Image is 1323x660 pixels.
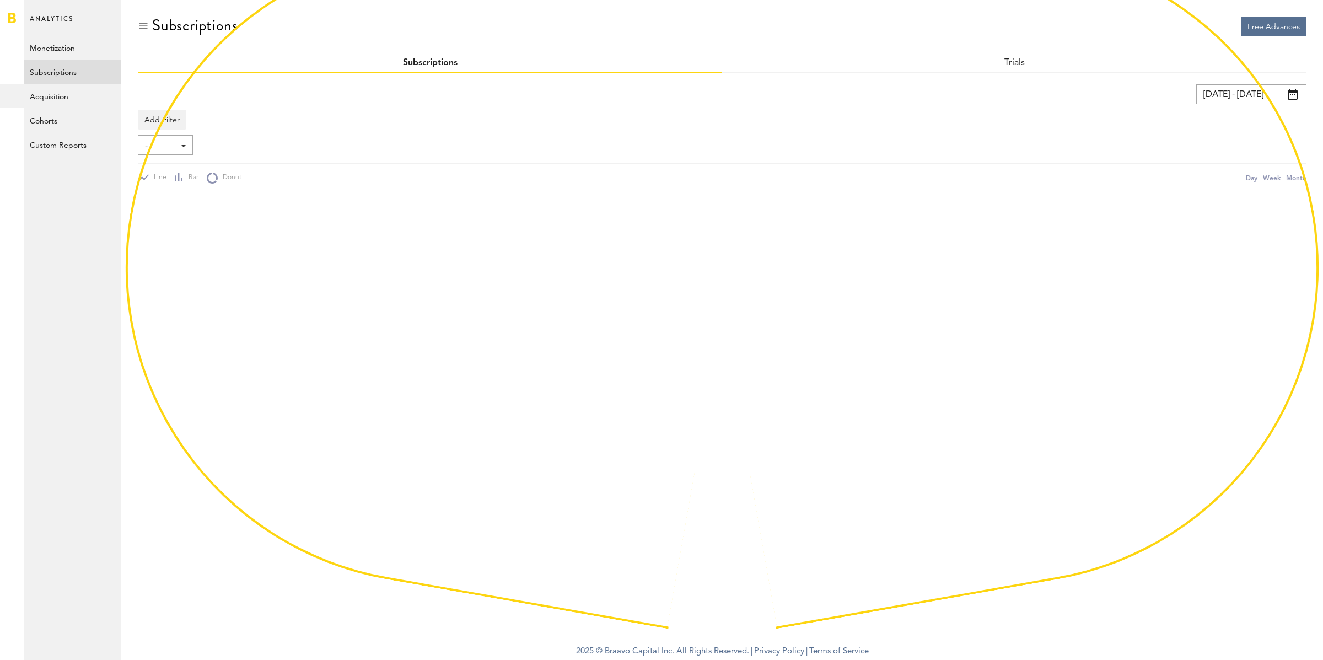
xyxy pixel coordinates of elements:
span: 2025 © Braavo Capital Inc. All Rights Reserved. [576,643,749,660]
a: Terms of Service [809,647,869,656]
button: Free Advances [1241,17,1306,36]
a: Trials [1004,58,1025,67]
a: Subscriptions [403,58,458,67]
span: Donut [218,173,241,183]
button: Add Filter [138,110,186,130]
div: Week [1263,172,1281,184]
a: Acquisition [24,84,121,108]
div: Day [1246,172,1257,184]
span: - [145,137,175,156]
a: Privacy Policy [754,647,804,656]
div: Month [1286,172,1306,184]
a: Subscriptions [24,60,121,84]
span: Analytics [30,12,73,35]
a: Monetization [24,35,121,60]
div: Subscriptions [152,17,238,34]
span: Support [80,8,120,18]
a: Custom Reports [24,132,121,157]
a: Cohorts [24,108,121,132]
span: Bar [184,173,198,183]
span: Line [149,173,166,183]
